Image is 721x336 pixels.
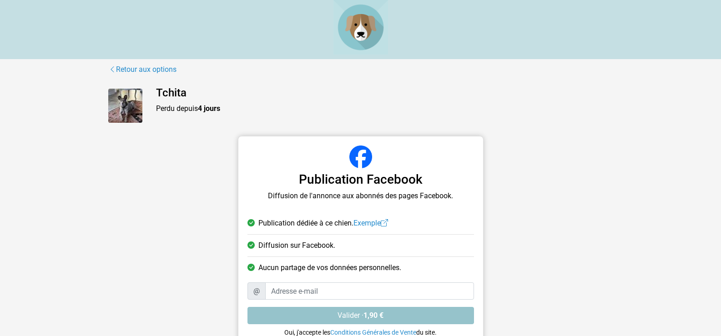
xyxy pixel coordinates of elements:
a: Exemple [353,219,388,227]
button: Valider ·1,90 € [247,307,474,324]
p: Perdu depuis [156,103,613,114]
a: Conditions Générales de Vente [330,329,416,336]
h4: Tchita [156,86,613,100]
p: Diffusion de l'annonce aux abonnés des pages Facebook. [247,191,474,201]
span: @ [247,282,266,300]
strong: 1,90 € [363,311,383,320]
img: Facebook [349,145,372,168]
span: Aucun partage de vos données personnelles. [258,262,401,273]
a: Retour aux options [108,64,177,75]
span: Publication dédiée à ce chien. [258,218,388,229]
h3: Publication Facebook [247,172,474,187]
input: Adresse e-mail [265,282,474,300]
span: Diffusion sur Facebook. [258,240,335,251]
strong: 4 jours [198,104,220,113]
small: Oui, j'accepte les du site. [284,329,437,336]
